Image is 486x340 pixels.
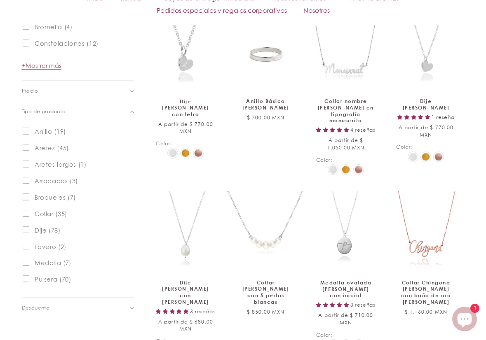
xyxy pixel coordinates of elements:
[35,23,73,31] span: Bromelia (4)
[35,128,66,135] span: Anillo (19)
[22,81,134,101] summary: Precio
[35,144,69,152] span: Aretes (45)
[295,4,338,16] a: Nosotros
[22,101,134,121] summary: Tipo de producto (0 seleccionado)
[22,304,50,312] span: Descuento
[22,298,134,318] summary: Descuento (0 seleccionado)
[35,177,78,185] span: Arracadas (3)
[316,98,376,123] a: Collar nombre [PERSON_NAME] en tipografía manuscrita
[148,4,295,16] a: Pedidos especiales y regalos corporativos
[157,6,287,15] span: Pedidos especiales y regalos corporativos
[35,275,71,283] span: Pulsera (70)
[450,307,479,333] inbox-online-store-chat: Chat de la tienda online Shopify
[35,243,66,251] span: llavero (2)
[396,279,455,305] a: Collar Chingona [PERSON_NAME] con baño de oro [PERSON_NAME]
[303,6,330,15] span: Nosotros
[35,161,87,168] span: Aretes largos (1)
[35,226,61,234] span: Dije (78)
[156,98,215,118] a: Dije [PERSON_NAME] con letra
[22,62,61,69] span: Mostrar más
[35,193,76,201] span: Broqueles (7)
[22,87,38,95] span: Precio
[156,279,215,305] a: Dije [PERSON_NAME] con [PERSON_NAME]
[316,279,376,299] a: Medalla ovalada [PERSON_NAME] con inicial
[396,98,455,111] a: Dije [PERSON_NAME]
[22,108,66,115] span: Tipo de producto
[236,98,295,111] a: Anillo Básico [PERSON_NAME]
[35,259,71,267] span: Medalla (7)
[35,210,67,218] span: Collar (35)
[35,40,99,47] span: Constelaciones (12)
[22,62,26,69] span: +
[236,279,295,305] a: Collar [PERSON_NAME] con 5 perlas blancas
[22,61,64,74] button: Mostrar más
